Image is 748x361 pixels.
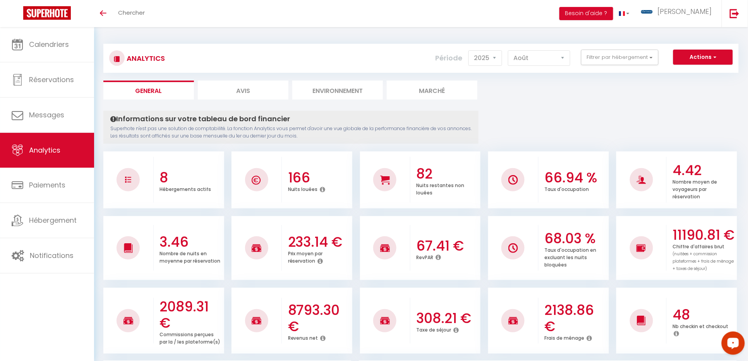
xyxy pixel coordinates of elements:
h3: 4.42 [673,162,735,179]
p: Nuits restantes non louées [416,180,464,196]
p: Revenus net [288,333,318,341]
span: Chercher [118,9,145,17]
li: Marché [387,81,477,100]
img: NO IMAGE [508,243,518,253]
h3: 68.03 % [544,230,607,247]
p: Nombre de nuits en moyenne par réservation [160,249,220,264]
span: [PERSON_NAME] [658,7,712,16]
img: logout [730,9,739,18]
span: Réservations [29,75,74,84]
button: Besoin d'aide ? [559,7,613,20]
h3: 2138.86 € [544,302,607,335]
h3: 233.14 € [288,234,350,250]
button: Filtrer par hébergement [581,50,659,65]
label: Période [436,50,463,67]
h3: 8793.30 € [288,302,350,335]
h4: Informations sur votre tableau de bord financier [110,115,472,123]
p: Superhote n'est pas une solution de comptabilité. La fonction Analytics vous permet d'avoir une v... [110,125,472,140]
h3: Analytics [125,50,165,67]
p: Taux d'occupation en excluant les nuits bloquées [544,245,596,268]
p: Nombre moyen de voyageurs par réservation [673,177,717,200]
h3: 48 [673,307,735,323]
span: Messages [29,110,64,120]
li: Environnement [292,81,383,100]
p: Nb checkin et checkout [673,321,729,330]
h3: 82 [416,166,479,182]
p: Commissions perçues par la / les plateforme(s) [160,330,220,345]
button: Actions [673,50,733,65]
span: Calendriers [29,40,69,49]
span: Paiements [29,180,65,190]
h3: 3.46 [160,234,222,250]
h3: 166 [288,170,350,186]
img: NO IMAGE [636,243,646,253]
h3: 8 [160,170,222,186]
h3: 67.41 € [416,238,479,254]
img: Super Booking [23,6,71,20]
p: Taux d'occupation [544,184,589,193]
p: Chiffre d'affaires brut [673,242,734,272]
p: RevPAR [416,253,433,261]
h3: 2089.31 € [160,299,222,331]
p: Frais de ménage [544,333,584,341]
li: General [103,81,194,100]
iframe: LiveChat chat widget [715,328,748,361]
span: Notifications [30,251,74,260]
h3: 66.94 % [544,170,607,186]
p: Nuits louées [288,184,318,193]
p: Hébergements actifs [160,184,211,193]
img: NO IMAGE [125,177,131,183]
p: Prix moyen par réservation [288,249,323,264]
span: (nuitées + commission plateformes + frais de ménage + taxes de séjour) [673,251,734,272]
p: Taxe de séjour [416,325,451,333]
h3: 11190.81 € [673,227,735,243]
li: Avis [198,81,288,100]
span: Hébergement [29,215,77,225]
img: ... [641,10,653,14]
h3: 308.21 € [416,310,479,327]
span: Analytics [29,145,60,155]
